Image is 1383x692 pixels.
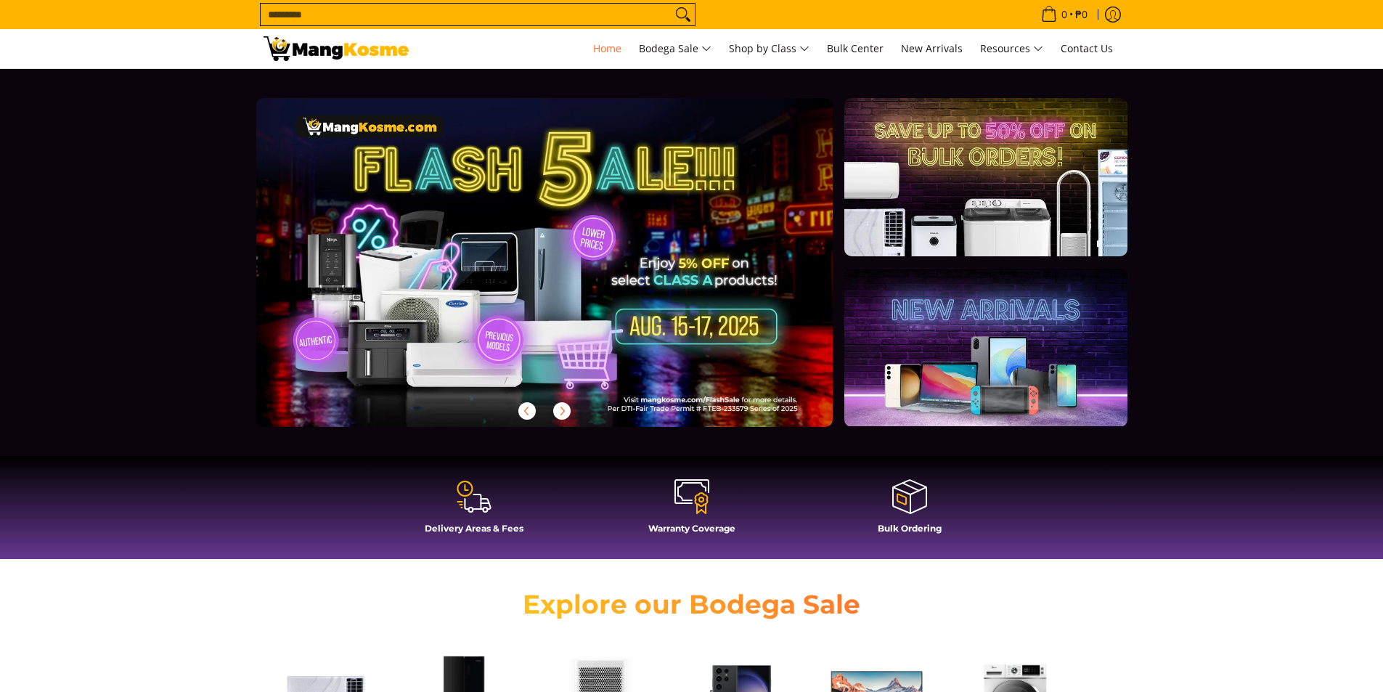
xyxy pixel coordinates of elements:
h4: Delivery Areas & Fees [372,523,576,534]
a: Warranty Coverage [590,478,794,545]
span: ₱0 [1073,9,1090,20]
a: More [256,98,880,450]
span: Contact Us [1061,41,1113,55]
h2: Explore our Bodega Sale [481,588,902,621]
h4: Bulk Ordering [808,523,1011,534]
span: 0 [1059,9,1069,20]
a: Shop by Class [722,29,817,68]
span: Bulk Center [827,41,884,55]
span: Home [593,41,621,55]
span: Bodega Sale [639,40,711,58]
span: Resources [980,40,1043,58]
nav: Main Menu [423,29,1120,68]
button: Next [546,395,578,427]
h4: Warranty Coverage [590,523,794,534]
span: • [1037,7,1092,23]
a: Resources [973,29,1050,68]
a: New Arrivals [894,29,970,68]
button: Search [672,4,695,25]
a: Delivery Areas & Fees [372,478,576,545]
span: Shop by Class [729,40,809,58]
a: Contact Us [1053,29,1120,68]
button: Previous [511,395,543,427]
a: Bodega Sale [632,29,719,68]
img: Mang Kosme: Your Home Appliances Warehouse Sale Partner! [264,36,409,61]
span: New Arrivals [901,41,963,55]
a: Bulk Center [820,29,891,68]
a: Bulk Ordering [808,478,1011,545]
a: Home [586,29,629,68]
